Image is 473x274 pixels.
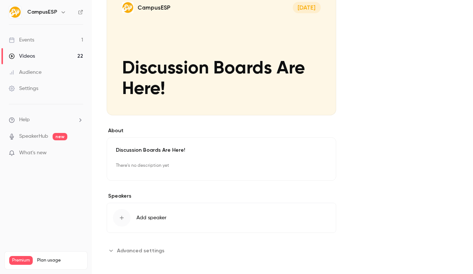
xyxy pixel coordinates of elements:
[9,53,35,60] div: Videos
[9,36,34,44] div: Events
[117,247,164,255] span: Advanced settings
[107,127,336,134] label: About
[37,257,83,263] span: Plan usage
[53,133,67,140] span: new
[136,214,167,221] span: Add speaker
[9,116,83,124] li: help-dropdown-opener
[107,245,169,256] button: Advanced settings
[9,256,33,265] span: Premium
[107,245,336,256] section: Advanced settings
[107,192,336,200] label: Speakers
[9,69,42,76] div: Audience
[27,8,57,16] h6: CampusESP
[9,6,21,18] img: CampusESP
[19,116,30,124] span: Help
[116,160,327,172] p: There's no description yet
[116,147,327,154] p: Discussion Boards Are Here!
[19,133,48,140] a: SpeakerHub
[19,149,47,157] span: What's new
[107,203,336,233] button: Add speaker
[9,85,38,92] div: Settings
